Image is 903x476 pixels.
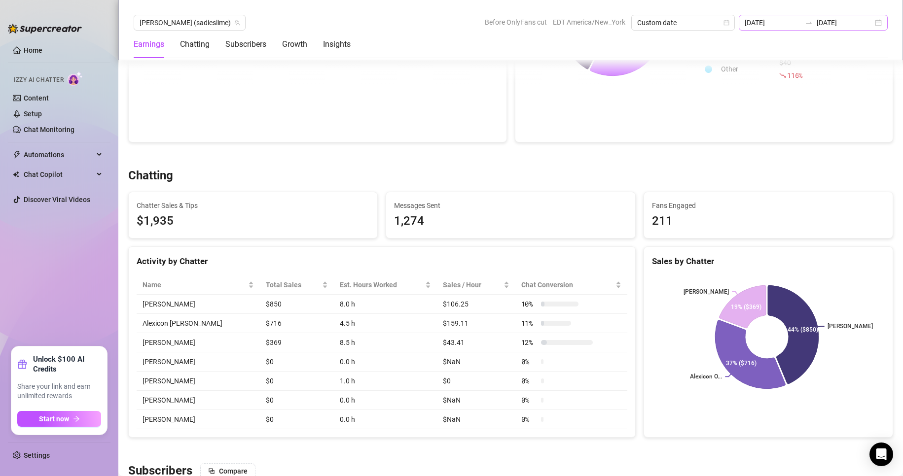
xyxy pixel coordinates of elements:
div: $40 [779,57,805,81]
strong: Unlock $100 AI Credits [33,354,101,374]
th: Name [137,275,260,295]
div: Growth [282,38,307,50]
span: Fans Engaged [652,200,885,211]
td: 0.0 h [334,352,437,372]
span: Compare [219,467,248,475]
span: gift [17,359,27,369]
input: Start date [745,17,801,28]
img: AI Chatter [68,71,83,86]
span: 0 % [521,375,537,386]
span: Name [143,279,246,290]
td: [PERSON_NAME] [137,372,260,391]
td: 0.0 h [334,410,437,429]
span: to [805,19,813,27]
span: Sadie (sadieslime) [140,15,240,30]
a: Chat Monitoring [24,126,74,134]
td: [PERSON_NAME] [137,391,260,410]
span: 11 % [521,318,537,329]
td: $NaN [437,391,515,410]
text: [PERSON_NAME] [684,288,729,295]
td: 1.0 h [334,372,437,391]
img: logo-BBDzfeDw.svg [8,24,82,34]
td: $NaN [437,410,515,429]
span: Share your link and earn unlimited rewards [17,382,101,401]
span: Custom date [637,15,729,30]
span: EDT America/New_York [553,15,625,30]
span: thunderbolt [13,151,21,159]
td: $0 [260,372,334,391]
td: $43.41 [437,333,515,352]
span: Sales / Hour [443,279,501,290]
a: Home [24,46,42,54]
a: Settings [24,451,50,459]
span: Chat Conversion [521,279,614,290]
td: $NaN [437,352,515,372]
div: Est. Hours Worked [340,279,423,290]
a: Content [24,94,49,102]
span: Chatter Sales & Tips [137,200,369,211]
td: $0 [437,372,515,391]
span: 116 % [787,70,802,80]
td: $369 [260,333,334,352]
th: Total Sales [260,275,334,295]
button: Start nowarrow-right [17,411,101,427]
span: 0 % [521,356,537,367]
span: swap-right [805,19,813,27]
span: team [234,20,240,26]
span: 0 % [521,414,537,425]
td: [PERSON_NAME] [137,333,260,352]
th: Sales / Hour [437,275,515,295]
td: [PERSON_NAME] [137,295,260,314]
span: 12 % [521,337,537,348]
span: fall [779,72,786,79]
td: 8.0 h [334,295,437,314]
td: 4.5 h [334,314,437,333]
div: Earnings [134,38,164,50]
td: $0 [260,410,334,429]
text: Alexicon O... [690,374,722,380]
input: End date [817,17,873,28]
div: Chatting [180,38,210,50]
div: Open Intercom Messenger [869,442,893,466]
td: [PERSON_NAME] [137,410,260,429]
span: $1,935 [137,212,369,231]
th: Chat Conversion [515,275,627,295]
td: $159.11 [437,314,515,333]
td: $716 [260,314,334,333]
td: $850 [260,295,334,314]
td: $0 [260,352,334,372]
span: Start now [39,415,69,423]
div: 211 [652,212,885,231]
div: Insights [323,38,351,50]
span: arrow-right [73,415,80,422]
td: 0.0 h [334,391,437,410]
td: 8.5 h [334,333,437,352]
a: Setup [24,110,42,118]
span: 10 % [521,299,537,309]
img: Chat Copilot [13,171,19,178]
div: Sales by Chatter [652,255,885,268]
span: calendar [723,20,729,26]
td: $106.25 [437,295,515,314]
span: Chat Copilot [24,167,94,182]
td: Other [717,57,774,81]
td: Alexicon [PERSON_NAME] [137,314,260,333]
span: block [208,468,215,475]
div: Activity by Chatter [137,255,627,268]
span: Messages Sent [394,200,627,211]
a: Discover Viral Videos [24,196,90,204]
div: 1,274 [394,212,627,231]
div: Subscribers [225,38,266,50]
h3: Chatting [128,168,173,184]
span: Before OnlyFans cut [485,15,547,30]
span: Total Sales [266,279,320,290]
td: [PERSON_NAME] [137,352,260,372]
td: $0 [260,391,334,410]
span: Automations [24,147,94,163]
span: 0 % [521,395,537,406]
span: Izzy AI Chatter [14,75,64,85]
text: [PERSON_NAME] [828,323,873,330]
